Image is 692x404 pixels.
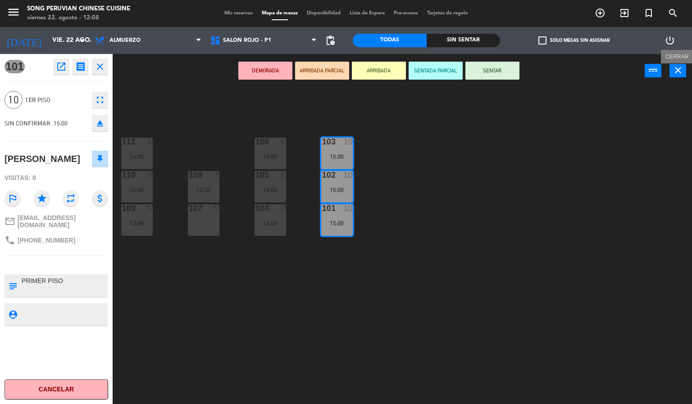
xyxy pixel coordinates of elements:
[295,62,349,80] button: ARRIBADA PARCIAL
[147,138,153,146] div: 4
[5,170,108,186] div: Visitas: 0
[238,62,292,80] button: DEMORADA
[214,171,219,179] div: 3
[92,190,108,206] i: attach_money
[95,118,105,129] i: eject
[257,11,302,16] span: Mapa de mesas
[255,138,256,146] div: 106
[595,8,605,18] i: add_circle_outline
[92,92,108,108] button: fullscreen
[223,37,271,44] span: SALON ROJO - P1
[344,138,353,146] div: 10
[214,204,219,212] div: 5
[281,171,286,179] div: 8
[255,204,256,212] div: 104
[73,58,89,75] button: receipt
[75,61,86,72] i: receipt
[321,153,353,160] div: 15:00
[121,153,153,160] div: 14:00
[465,62,519,80] button: SENTAR
[321,220,353,226] div: 15:00
[7,5,20,19] i: menu
[409,62,463,80] button: SENTADA PARCIAL
[5,91,23,109] span: 10
[255,220,286,226] div: 13:00
[5,152,80,166] div: [PERSON_NAME]
[18,237,75,244] span: [PHONE_NUMBER]
[302,11,345,16] span: Disponibilidad
[325,35,336,46] span: pending_actions
[345,11,389,16] span: Lista de Espera
[5,216,15,227] i: mail_outline
[34,190,50,206] i: star
[255,187,286,193] div: 16:00
[92,115,108,131] button: eject
[643,8,654,18] i: turned_in_not
[27,13,130,22] div: viernes 22. agosto - 12:08
[619,8,630,18] i: exit_to_app
[648,65,659,76] i: power_input
[5,235,15,246] i: phone
[5,190,21,206] i: outlined_flag
[54,120,68,127] span: 15:00
[95,61,105,72] i: close
[188,187,219,193] div: 12:30
[538,36,546,45] span: check_box_outline_blank
[538,36,610,45] label: Solo mesas sin asignar
[8,281,18,291] i: subject
[389,11,423,16] span: Pre-acceso
[77,35,88,46] i: arrow_drop_down
[18,214,108,229] span: [EMAIL_ADDRESS][DOMAIN_NAME]
[5,60,25,73] span: 101
[7,5,20,22] button: menu
[344,204,353,212] div: 10
[220,11,257,16] span: Mis reservas
[255,153,286,160] div: 16:00
[121,220,153,226] div: 13:30
[147,171,153,179] div: 4
[344,171,353,179] div: 10
[109,37,141,44] span: Almuerzo
[321,187,353,193] div: 15:00
[5,120,50,127] span: SIN CONFIRMAR
[95,94,105,105] i: fullscreen
[63,190,79,206] i: repeat
[423,11,473,16] span: Tarjetas de regalo
[121,187,153,193] div: 14:00
[281,204,286,212] div: 2
[427,34,501,47] div: Sin sentar
[56,61,67,72] i: open_in_new
[5,379,108,400] button: Cancelar
[53,58,69,75] button: open_in_new
[668,8,678,18] i: search
[8,310,18,319] i: person_pin
[27,4,130,13] div: Song Peruvian Chinese Cuisine
[645,64,661,77] button: power_input
[255,171,256,179] div: 105
[669,64,686,77] button: close
[147,204,153,212] div: 5
[25,95,87,105] span: 1er piso
[352,62,406,80] button: ARRIBADA
[281,138,286,146] div: 8
[92,58,108,75] button: close
[673,65,683,76] i: close
[5,214,108,229] a: mail_outline[EMAIL_ADDRESS][DOMAIN_NAME]
[353,34,427,47] div: Todas
[665,35,675,46] i: power_settings_new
